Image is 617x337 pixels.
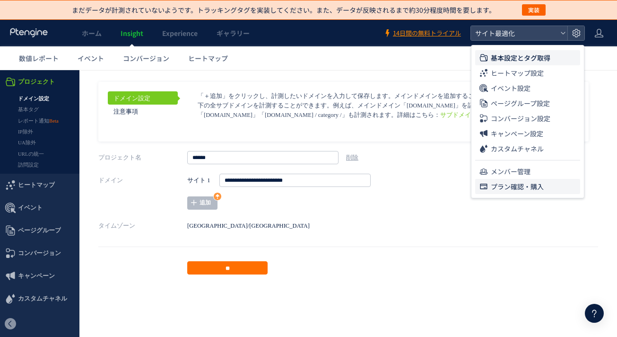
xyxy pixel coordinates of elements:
span: プロジェクト [18,0,55,23]
span: ヒートマップ [188,53,228,63]
span: 14日間の無料トライアル [393,29,461,38]
span: ホーム [82,28,102,38]
span: イベント [18,126,43,149]
span: コンバージョン [18,172,61,195]
label: ドメイン [98,104,187,117]
span: 実装 [528,4,539,16]
label: プロジェクト名 [98,81,187,94]
span: カスタムチャネル [491,141,544,156]
span: 基本設定とタグ取得 [491,50,550,65]
span: ページグループ設定 [491,96,550,111]
span: メンバー管理 [491,164,530,179]
p: 「＋追加」をクリックし、計測したいドメインを入力して保存します。メインドメインを追加することで、Ptengineはメインドメイン下の全サブドメインを計測することができます。例えば、メインドメイン... [198,21,563,50]
a: ドメイン設定 [108,21,178,35]
span: イベント設定 [491,80,530,96]
a: 追加 [187,126,217,140]
span: イベント [78,53,104,63]
a: 14日間の無料トライアル [383,29,461,38]
span: キャンペーン設定 [491,126,543,141]
span: サイト最適化 [472,26,556,40]
span: プラン確認・購入 [491,179,544,194]
span: 数値レポート [19,53,59,63]
span: [GEOGRAPHIC_DATA]/[GEOGRAPHIC_DATA] [187,152,310,159]
span: カスタムチャネル [18,217,67,240]
span: コンバージョン [123,53,169,63]
a: 注意事項 [108,35,178,48]
span: Insight [121,28,143,38]
button: 実装 [522,4,546,16]
span: Experience [162,28,198,38]
span: キャンペーン [18,195,55,217]
span: ヒートマップ設定 [491,65,544,80]
a: サブドメインとメインドメイン [440,42,526,48]
span: コンバージョン設定 [491,111,550,126]
span: ギャラリー [217,28,250,38]
span: ヒートマップ [18,104,55,126]
p: まだデータが計測されていないようです。トラッキングタグを実装してください。また、データが反映されるまで約30分程度時間を要します。 [72,5,495,15]
a: 削除 [346,84,358,91]
strong: サイト 1 [187,104,210,117]
label: タイムゾーン [98,149,187,162]
span: ページグループ [18,149,61,172]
